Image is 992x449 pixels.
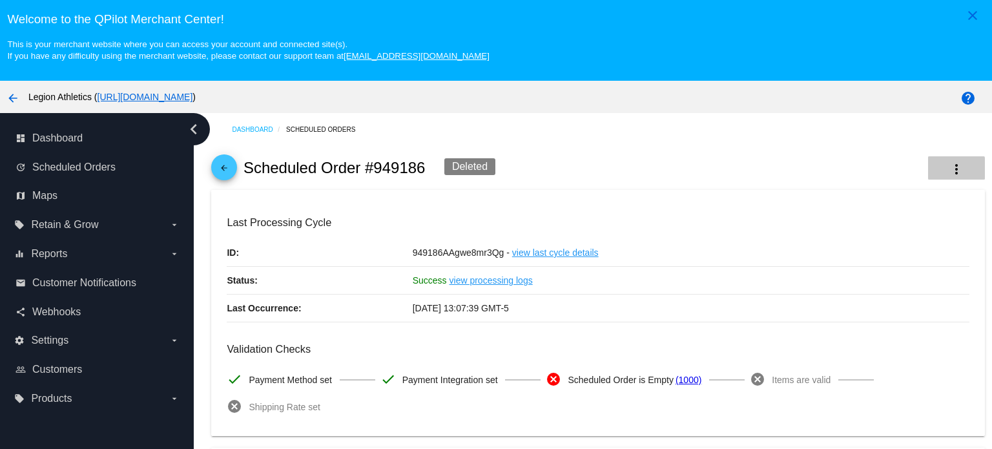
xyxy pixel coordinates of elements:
p: ID: [227,239,412,266]
a: share Webhooks [15,302,180,322]
i: arrow_drop_down [169,249,180,259]
span: Customers [32,364,82,375]
span: Dashboard [32,132,83,144]
span: Reports [31,248,67,260]
i: dashboard [15,133,26,143]
i: email [15,278,26,288]
span: [DATE] 13:07:39 GMT-5 [413,303,509,313]
mat-icon: cancel [546,371,561,387]
span: Items are valid [772,366,831,393]
a: people_outline Customers [15,359,180,380]
i: settings [14,335,25,346]
a: [URL][DOMAIN_NAME] [98,92,193,102]
a: view processing logs [449,267,533,294]
i: arrow_drop_down [169,335,180,346]
mat-icon: cancel [227,399,242,414]
span: Payment Integration set [402,366,498,393]
i: update [15,162,26,172]
span: Customer Notifications [32,277,136,289]
i: local_offer [14,393,25,404]
a: email Customer Notifications [15,273,180,293]
div: Deleted [444,158,495,175]
span: Retain & Grow [31,219,98,231]
mat-icon: more_vert [949,162,964,177]
span: Maps [32,190,57,202]
i: people_outline [15,364,26,375]
span: Shipping Rate set [249,393,320,421]
i: chevron_left [183,119,204,140]
span: Webhooks [32,306,81,318]
span: Legion Athletics ( ) [28,92,196,102]
mat-icon: cancel [750,371,765,387]
small: This is your merchant website where you can access your account and connected site(s). If you hav... [7,39,489,61]
a: view last cycle details [512,239,599,266]
mat-icon: check [227,371,242,387]
h3: Validation Checks [227,343,969,355]
i: local_offer [14,220,25,230]
mat-icon: arrow_back [216,163,232,179]
span: Products [31,393,72,404]
span: Scheduled Orders [32,162,116,173]
a: Dashboard [232,120,286,140]
mat-icon: help [960,90,976,106]
i: share [15,307,26,317]
a: (1000) [676,366,701,393]
mat-icon: close [965,8,980,23]
h2: Scheduled Order #949186 [243,159,426,177]
a: [EMAIL_ADDRESS][DOMAIN_NAME] [344,51,490,61]
i: equalizer [14,249,25,259]
a: Scheduled Orders [286,120,367,140]
p: Last Occurrence: [227,295,412,322]
span: Settings [31,335,68,346]
span: 949186AAgwe8mr3Qg - [413,247,510,258]
span: Scheduled Order is Empty [568,366,673,393]
i: arrow_drop_down [169,220,180,230]
mat-icon: check [380,371,396,387]
a: update Scheduled Orders [15,157,180,178]
p: Status: [227,267,412,294]
i: arrow_drop_down [169,393,180,404]
h3: Last Processing Cycle [227,216,969,229]
i: map [15,191,26,201]
h3: Welcome to the QPilot Merchant Center! [7,12,984,26]
span: Payment Method set [249,366,331,393]
a: map Maps [15,185,180,206]
mat-icon: arrow_back [5,90,21,106]
a: dashboard Dashboard [15,128,180,149]
span: Success [413,275,447,286]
